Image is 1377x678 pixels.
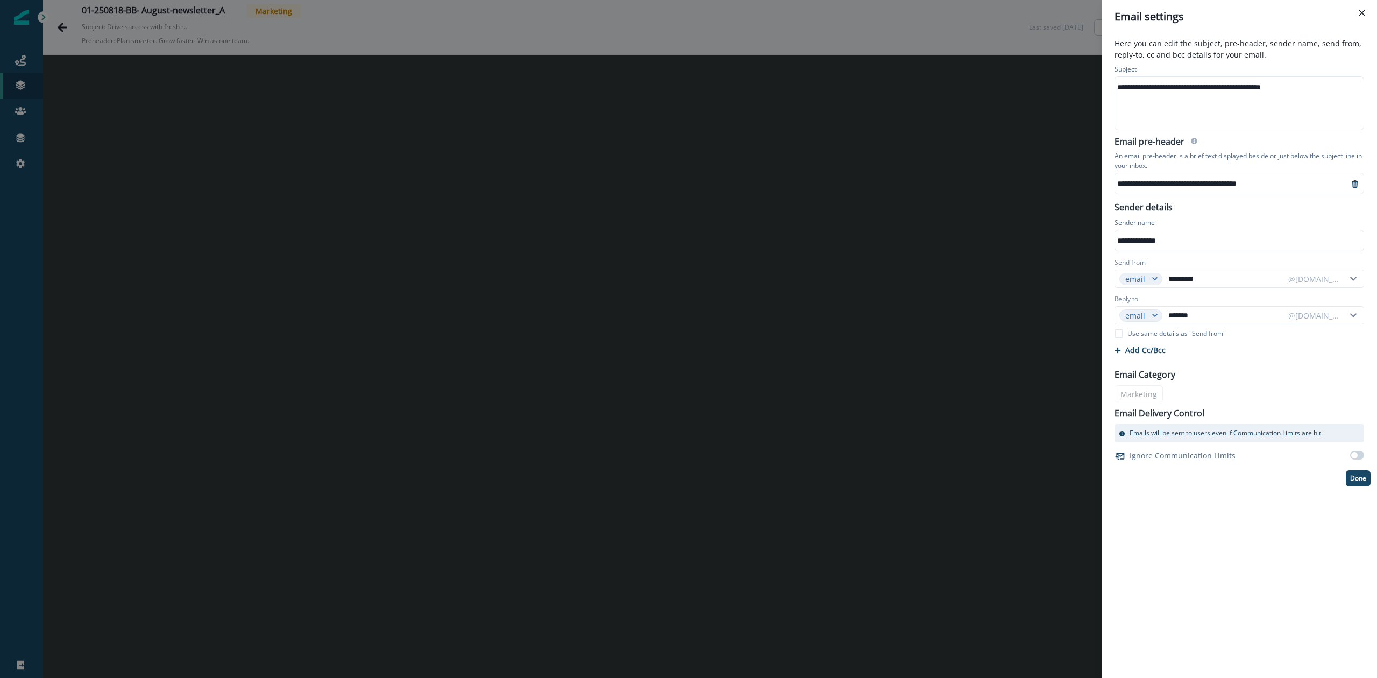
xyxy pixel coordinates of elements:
p: Emails will be sent to users even if Communication Limits are hit. [1130,428,1323,438]
div: email [1125,310,1147,321]
p: An email pre-header is a brief text displayed beside or just below the subject line in your inbox. [1115,149,1364,173]
p: Email Category [1115,368,1175,381]
div: @[DOMAIN_NAME] [1288,310,1340,321]
p: Here you can edit the subject, pre-header, sender name, send from, reply-to, cc and bcc details f... [1108,38,1371,62]
div: Email settings [1115,9,1364,25]
p: Subject [1115,65,1137,76]
p: Sender details [1108,199,1179,214]
label: Reply to [1115,294,1138,304]
p: Sender name [1115,218,1155,230]
button: Add Cc/Bcc [1115,345,1166,355]
p: Use same details as "Send from" [1127,329,1226,338]
svg: remove-preheader [1351,180,1359,188]
p: Email Delivery Control [1115,407,1204,420]
p: Done [1350,475,1366,482]
label: Send from [1115,258,1146,267]
div: @[DOMAIN_NAME] [1288,273,1340,285]
button: Done [1346,470,1371,486]
h2: Email pre-header [1115,137,1184,149]
div: email [1125,273,1147,285]
button: Close [1353,4,1371,22]
p: Ignore Communication Limits [1130,450,1236,461]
